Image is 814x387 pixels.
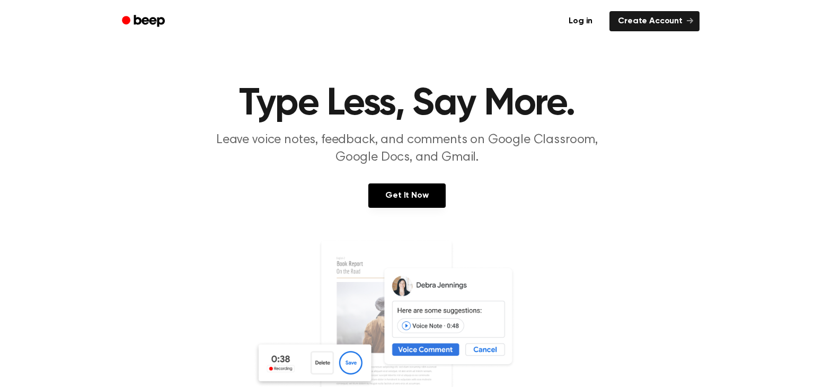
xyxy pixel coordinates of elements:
a: Create Account [609,11,700,31]
a: Get It Now [368,183,445,208]
a: Log in [558,9,603,33]
h1: Type Less, Say More. [136,85,678,123]
p: Leave voice notes, feedback, and comments on Google Classroom, Google Docs, and Gmail. [203,131,610,166]
a: Beep [114,11,174,32]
